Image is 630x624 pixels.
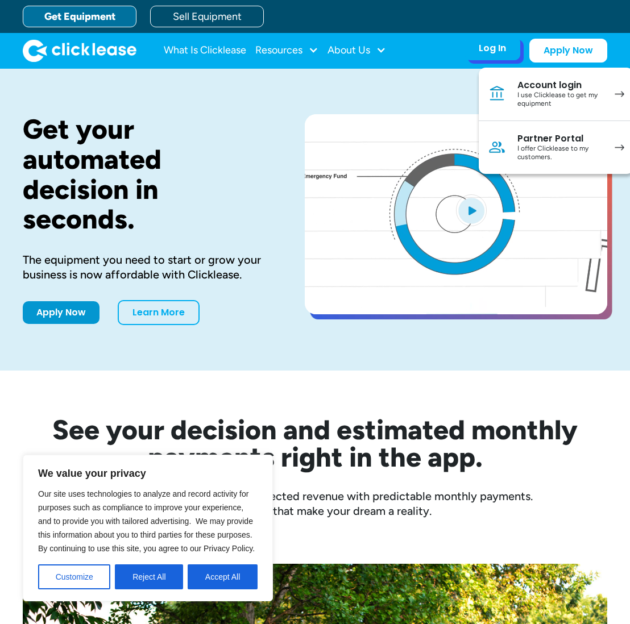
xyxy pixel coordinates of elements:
[23,6,136,27] a: Get Equipment
[115,564,183,589] button: Reject All
[38,489,255,553] span: Our site uses technologies to analyze and record activity for purposes such as compliance to impr...
[38,467,258,480] p: We value your privacy
[529,39,607,63] a: Apply Now
[517,133,603,144] div: Partner Portal
[23,252,268,282] div: The equipment you need to start or grow your business is now affordable with Clicklease.
[615,91,624,97] img: arrow
[23,489,607,518] div: Compare equipment costs to expected revenue with predictable monthly payments. Choose terms that ...
[188,564,258,589] button: Accept All
[488,85,506,103] img: Bank icon
[517,91,603,109] div: I use Clicklease to get my equipment
[150,6,264,27] a: Sell Equipment
[615,144,624,151] img: arrow
[305,114,607,314] a: open lightbox
[23,39,136,62] a: home
[328,39,386,62] div: About Us
[456,194,487,226] img: Blue play button logo on a light blue circular background
[517,144,603,162] div: I offer Clicklease to my customers.
[255,39,318,62] div: Resources
[23,39,136,62] img: Clicklease logo
[118,300,200,325] a: Learn More
[164,39,246,62] a: What Is Clicklease
[23,455,273,601] div: We value your privacy
[23,301,100,324] a: Apply Now
[517,80,603,91] div: Account login
[479,43,506,54] div: Log In
[38,564,110,589] button: Customize
[488,138,506,156] img: Person icon
[23,114,268,234] h1: Get your automated decision in seconds.
[23,416,607,471] h2: See your decision and estimated monthly payments right in the app.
